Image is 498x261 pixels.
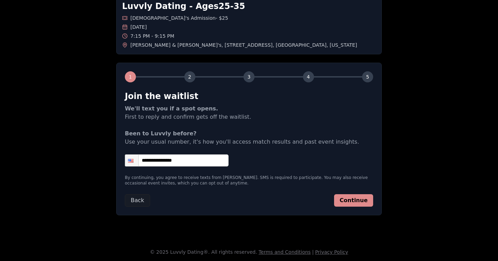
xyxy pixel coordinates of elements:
div: 2 [184,71,195,82]
div: 3 [243,71,255,82]
span: | [312,249,314,255]
div: United States: + 1 [125,155,138,166]
span: [PERSON_NAME] & [PERSON_NAME]'s , [STREET_ADDRESS] , [GEOGRAPHIC_DATA] , [US_STATE] [130,42,357,48]
p: By continuing, you agree to receive texts from [PERSON_NAME]. SMS is required to participate. You... [125,175,373,186]
div: 5 [362,71,373,82]
span: [DATE] [130,24,147,30]
button: Continue [334,194,373,207]
span: [DEMOGRAPHIC_DATA]'s Admission - $25 [130,15,228,21]
p: First to reply and confirm gets off the waitlist. [125,105,373,121]
strong: Been to Luvvly before? [125,130,196,137]
div: 4 [303,71,314,82]
h2: Join the waitlist [125,91,373,102]
a: Privacy Policy [315,249,348,255]
a: Terms and Conditions [259,249,311,255]
h1: Luvvly Dating - Ages 25 - 35 [122,1,376,12]
span: 7:15 PM - 9:15 PM [130,33,174,39]
strong: We'll text you if a spot opens. [125,105,218,112]
p: Use your usual number, it's how you'll access match results and past event insights. [125,129,373,146]
button: Back [125,194,150,207]
div: 1 [125,71,136,82]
